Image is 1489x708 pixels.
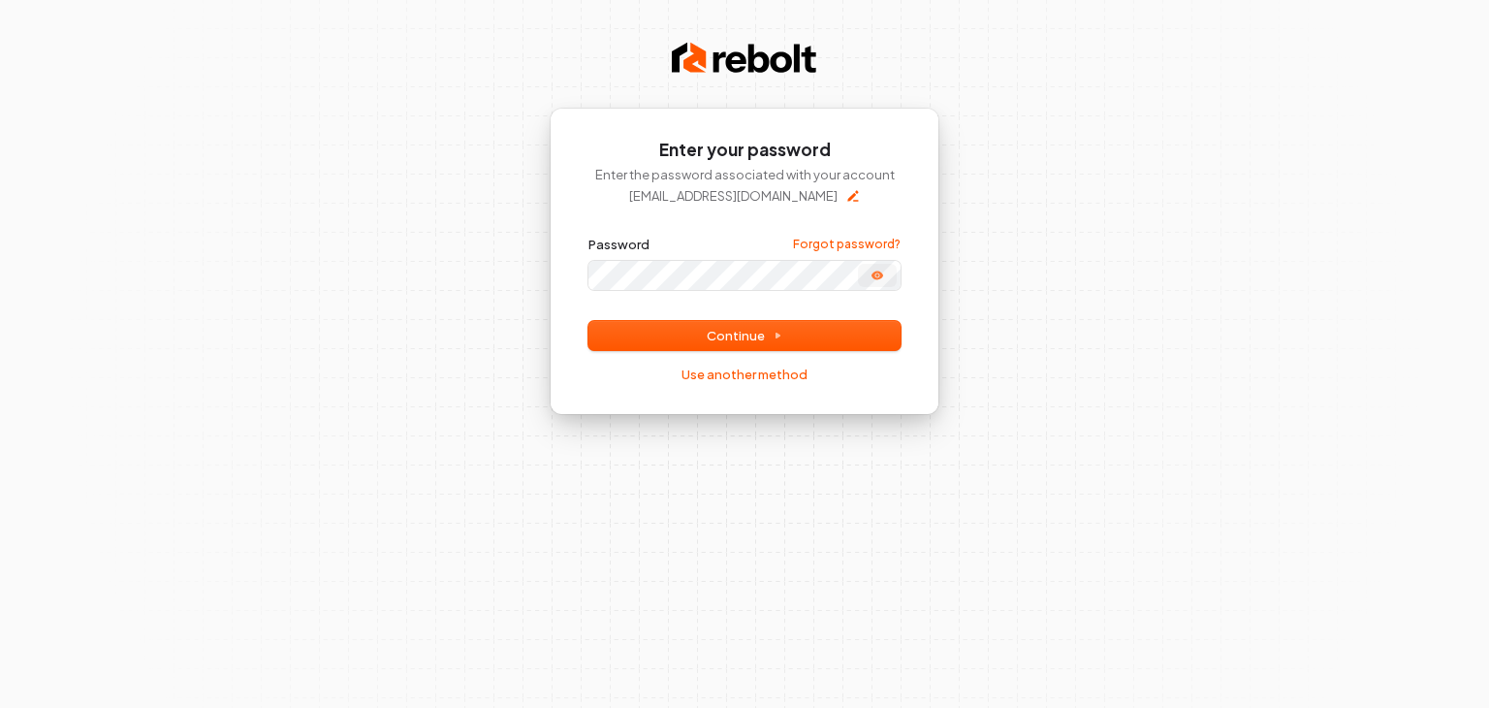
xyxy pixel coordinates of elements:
p: [EMAIL_ADDRESS][DOMAIN_NAME] [629,187,838,205]
label: Password [588,236,649,253]
img: Rebolt Logo [672,39,817,78]
h1: Enter your password [588,139,901,162]
button: Show password [858,264,897,287]
p: Enter the password associated with your account [588,166,901,183]
button: Edit [845,188,861,204]
a: Forgot password? [793,237,901,252]
span: Continue [707,327,782,344]
a: Use another method [681,366,808,383]
button: Continue [588,321,901,350]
